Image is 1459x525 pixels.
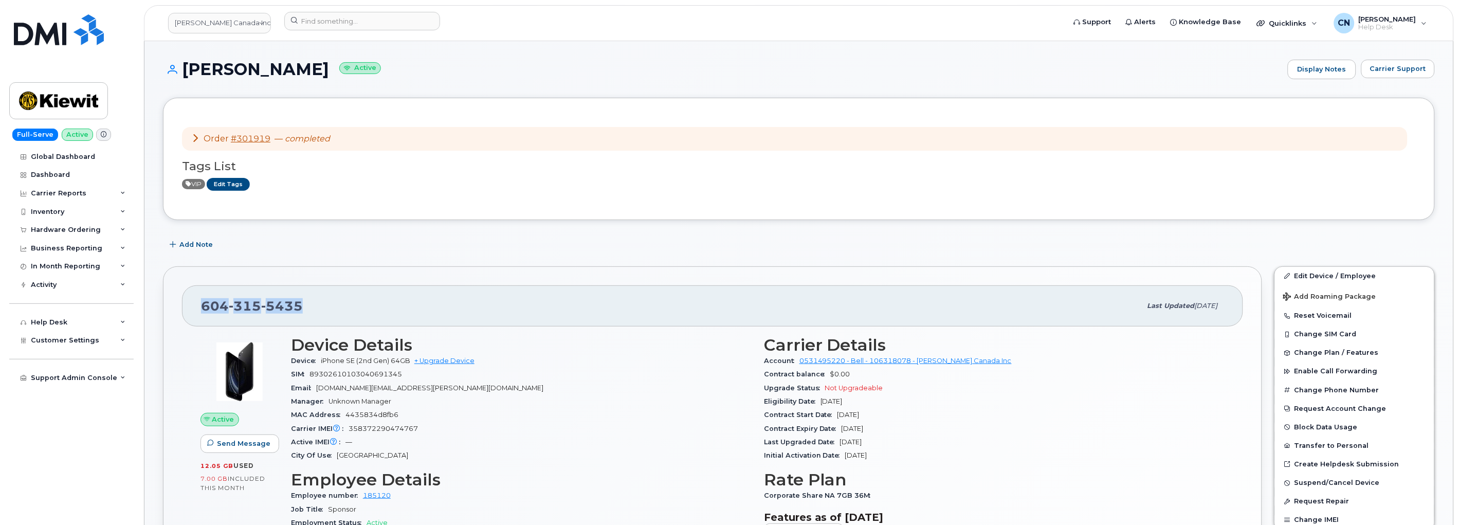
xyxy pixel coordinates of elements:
button: Request Repair [1275,492,1434,511]
span: Upgrade Status [764,384,825,392]
span: Send Message [217,439,270,448]
span: Initial Activation Date [764,451,845,459]
span: Email [291,384,316,392]
h3: Features as of [DATE] [764,511,1225,523]
span: Suspend/Cancel Device [1294,479,1380,487]
span: [DATE] [1195,302,1218,310]
span: $0.00 [830,370,850,378]
span: Last Upgraded Date [764,438,840,446]
span: Order [204,134,229,143]
span: Account [764,357,799,365]
span: used [233,462,254,469]
span: Corporate Share NA 7GB 36M [764,492,876,499]
span: included this month [200,475,265,492]
span: Job Title [291,505,328,513]
span: Active IMEI [291,438,345,446]
span: Eligibility Date [764,397,820,405]
a: 185120 [363,492,391,499]
span: Employee number [291,492,363,499]
span: [DOMAIN_NAME][EMAIL_ADDRESS][PERSON_NAME][DOMAIN_NAME] [316,384,543,392]
span: MAC Address [291,411,345,419]
h1: [PERSON_NAME] [163,60,1283,78]
h3: Carrier Details [764,336,1225,354]
button: Reset Voicemail [1275,306,1434,325]
span: Active [212,414,234,424]
span: Contract balance [764,370,830,378]
small: Active [339,62,381,74]
a: Edit Device / Employee [1275,267,1434,285]
span: [GEOGRAPHIC_DATA] [337,451,408,459]
span: [DATE] [842,425,864,432]
span: City Of Use [291,451,337,459]
span: iPhone SE (2nd Gen) 64GB [321,357,410,365]
span: Sponsor [328,505,356,513]
h3: Employee Details [291,470,752,489]
button: Request Account Change [1275,400,1434,418]
span: SIM [291,370,309,378]
span: Contract Start Date [764,411,837,419]
span: 358372290474767 [349,425,418,432]
iframe: Messenger Launcher [1414,480,1451,517]
button: Add Note [163,236,222,254]
button: Change Plan / Features [1275,343,1434,362]
button: Transfer to Personal [1275,437,1434,455]
span: Last updated [1147,302,1195,310]
span: 7.00 GB [200,475,228,482]
button: Change Phone Number [1275,381,1434,400]
img: image20231002-3703462-1mz9tax.jpeg [209,341,270,403]
span: 5435 [261,298,303,314]
h3: Device Details [291,336,752,354]
button: Change SIM Card [1275,325,1434,343]
em: completed [285,134,330,143]
span: Carrier Support [1370,64,1426,74]
span: 315 [229,298,261,314]
span: Add Note [179,240,213,249]
span: [DATE] [845,451,867,459]
button: Add Roaming Package [1275,285,1434,306]
a: Display Notes [1288,60,1356,79]
span: Active [182,179,205,189]
span: Not Upgradeable [825,384,883,392]
button: Carrier Support [1361,60,1435,78]
span: [DATE] [837,411,860,419]
a: #301919 [231,134,270,143]
span: Enable Call Forwarding [1294,368,1378,375]
button: Enable Call Forwarding [1275,362,1434,381]
span: — [345,438,352,446]
span: Manager [291,397,329,405]
span: — [275,134,330,143]
a: Edit Tags [207,178,250,191]
span: [DATE] [840,438,862,446]
button: Suspend/Cancel Device [1275,474,1434,492]
a: + Upgrade Device [414,357,475,365]
span: [DATE] [820,397,843,405]
span: Unknown Manager [329,397,391,405]
button: Block Data Usage [1275,418,1434,437]
span: 4435834d8fb6 [345,411,398,419]
span: Add Roaming Package [1283,293,1376,302]
span: 12.05 GB [200,462,233,469]
a: 0531495220 - Bell - 106318078 - [PERSON_NAME] Canada Inc [799,357,1012,365]
span: 604 [201,298,303,314]
span: Device [291,357,321,365]
button: Send Message [200,435,279,453]
span: Change Plan / Features [1294,349,1379,357]
span: Contract Expiry Date [764,425,842,432]
a: Create Helpdesk Submission [1275,455,1434,474]
span: Carrier IMEI [291,425,349,432]
h3: Rate Plan [764,470,1225,489]
span: 89302610103040691345 [309,370,402,378]
h3: Tags List [182,160,1416,173]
